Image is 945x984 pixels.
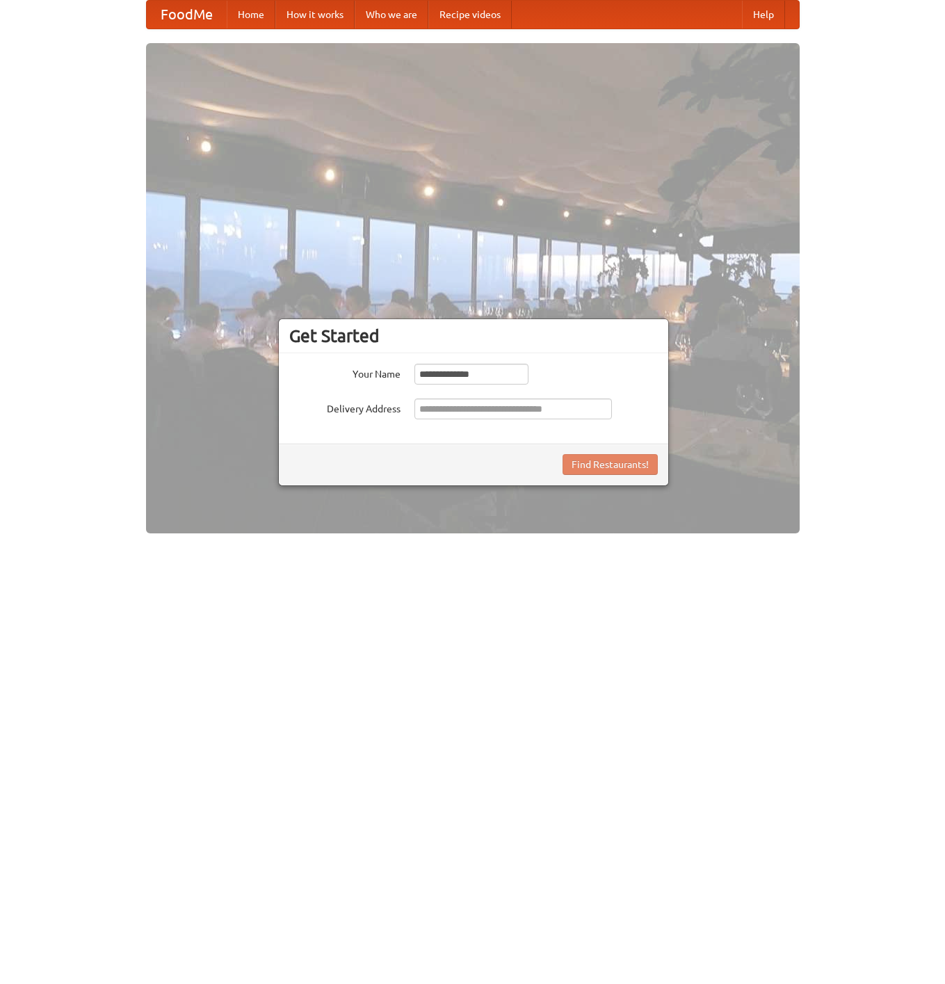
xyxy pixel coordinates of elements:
[227,1,275,29] a: Home
[742,1,785,29] a: Help
[355,1,428,29] a: Who we are
[275,1,355,29] a: How it works
[147,1,227,29] a: FoodMe
[289,364,401,381] label: Your Name
[289,398,401,416] label: Delivery Address
[289,325,658,346] h3: Get Started
[428,1,512,29] a: Recipe videos
[563,454,658,475] button: Find Restaurants!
